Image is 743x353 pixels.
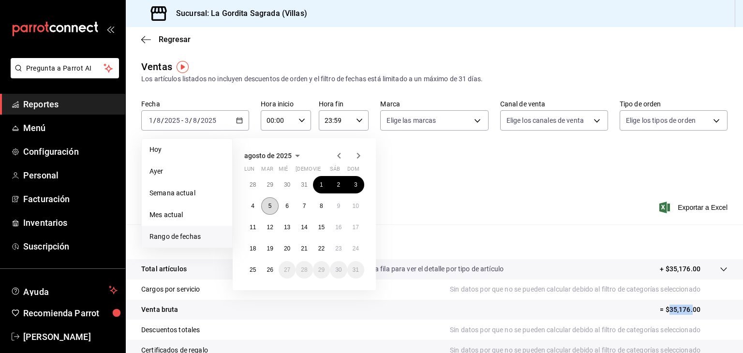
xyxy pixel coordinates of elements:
[141,284,200,294] p: Cargos por servicio
[106,25,114,33] button: open_drawer_menu
[661,202,728,213] span: Exportar a Excel
[7,70,119,80] a: Pregunta a Parrot AI
[149,188,224,198] span: Semana actual
[141,264,187,274] p: Total artículos
[153,117,156,124] span: /
[335,224,342,231] abbr: 16 de agosto de 2025
[279,197,296,215] button: 6 de agosto de 2025
[330,166,340,176] abbr: sábado
[301,245,307,252] abbr: 21 de agosto de 2025
[313,240,330,257] button: 22 de agosto de 2025
[279,166,288,176] abbr: miércoles
[23,330,118,343] span: [PERSON_NAME]
[156,117,161,124] input: --
[343,264,504,274] p: Da clic en la fila para ver el detalle por tipo de artículo
[296,176,312,193] button: 31 de julio de 2025
[318,266,325,273] abbr: 29 de agosto de 2025
[268,203,272,209] abbr: 5 de agosto de 2025
[11,58,119,78] button: Pregunta a Parrot AI
[506,116,584,125] span: Elige los canales de venta
[141,74,728,84] div: Los artículos listados no incluyen descuentos de orden y el filtro de fechas está limitado a un m...
[197,117,200,124] span: /
[141,325,200,335] p: Descuentos totales
[159,35,191,44] span: Regresar
[450,284,728,294] p: Sin datos por que no se pueden calcular debido al filtro de categorías seleccionado
[244,240,261,257] button: 18 de agosto de 2025
[261,219,278,236] button: 12 de agosto de 2025
[149,145,224,155] span: Hoy
[301,224,307,231] abbr: 14 de agosto de 2025
[330,261,347,279] button: 30 de agosto de 2025
[193,117,197,124] input: --
[296,197,312,215] button: 7 de agosto de 2025
[26,63,104,74] span: Pregunta a Parrot AI
[261,101,311,107] label: Hora inicio
[450,325,728,335] p: Sin datos por que no se pueden calcular debido al filtro de categorías seleccionado
[660,264,700,274] p: + $35,176.00
[303,203,306,209] abbr: 7 de agosto de 2025
[335,266,342,273] abbr: 30 de agosto de 2025
[380,101,488,107] label: Marca
[261,166,273,176] abbr: martes
[660,305,728,315] p: = $35,176.00
[244,176,261,193] button: 28 de julio de 2025
[261,240,278,257] button: 19 de agosto de 2025
[500,101,608,107] label: Canal de venta
[168,8,307,19] h3: Sucursal: La Gordita Sagrada (Villas)
[250,245,256,252] abbr: 18 de agosto de 2025
[279,176,296,193] button: 30 de julio de 2025
[244,152,292,160] span: agosto de 2025
[318,245,325,252] abbr: 22 de agosto de 2025
[244,219,261,236] button: 11 de agosto de 2025
[626,116,696,125] span: Elige los tipos de orden
[296,219,312,236] button: 14 de agosto de 2025
[244,150,303,162] button: agosto de 2025
[244,197,261,215] button: 4 de agosto de 2025
[279,261,296,279] button: 27 de agosto de 2025
[347,176,364,193] button: 3 de agosto de 2025
[279,240,296,257] button: 20 de agosto de 2025
[181,117,183,124] span: -
[23,192,118,206] span: Facturación
[347,197,364,215] button: 10 de agosto de 2025
[284,224,290,231] abbr: 13 de agosto de 2025
[23,240,118,253] span: Suscripción
[301,266,307,273] abbr: 28 de agosto de 2025
[354,181,357,188] abbr: 3 de agosto de 2025
[261,176,278,193] button: 29 de julio de 2025
[284,181,290,188] abbr: 30 de julio de 2025
[184,117,189,124] input: --
[149,166,224,176] span: Ayer
[347,219,364,236] button: 17 de agosto de 2025
[319,101,369,107] label: Hora fin
[261,261,278,279] button: 26 de agosto de 2025
[296,166,353,176] abbr: jueves
[347,261,364,279] button: 31 de agosto de 2025
[267,245,273,252] abbr: 19 de agosto de 2025
[353,224,359,231] abbr: 17 de agosto de 2025
[330,197,347,215] button: 9 de agosto de 2025
[620,101,728,107] label: Tipo de orden
[23,98,118,111] span: Reportes
[267,266,273,273] abbr: 26 de agosto de 2025
[296,240,312,257] button: 21 de agosto de 2025
[250,224,256,231] abbr: 11 de agosto de 2025
[335,245,342,252] abbr: 23 de agosto de 2025
[141,59,172,74] div: Ventas
[161,117,164,124] span: /
[200,117,217,124] input: ----
[244,261,261,279] button: 25 de agosto de 2025
[23,307,118,320] span: Recomienda Parrot
[23,145,118,158] span: Configuración
[23,121,118,134] span: Menú
[141,236,728,248] p: Resumen
[23,284,105,296] span: Ayuda
[141,35,191,44] button: Regresar
[330,240,347,257] button: 23 de agosto de 2025
[320,203,323,209] abbr: 8 de agosto de 2025
[285,203,289,209] abbr: 6 de agosto de 2025
[261,197,278,215] button: 5 de agosto de 2025
[149,117,153,124] input: --
[250,181,256,188] abbr: 28 de julio de 2025
[284,245,290,252] abbr: 20 de agosto de 2025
